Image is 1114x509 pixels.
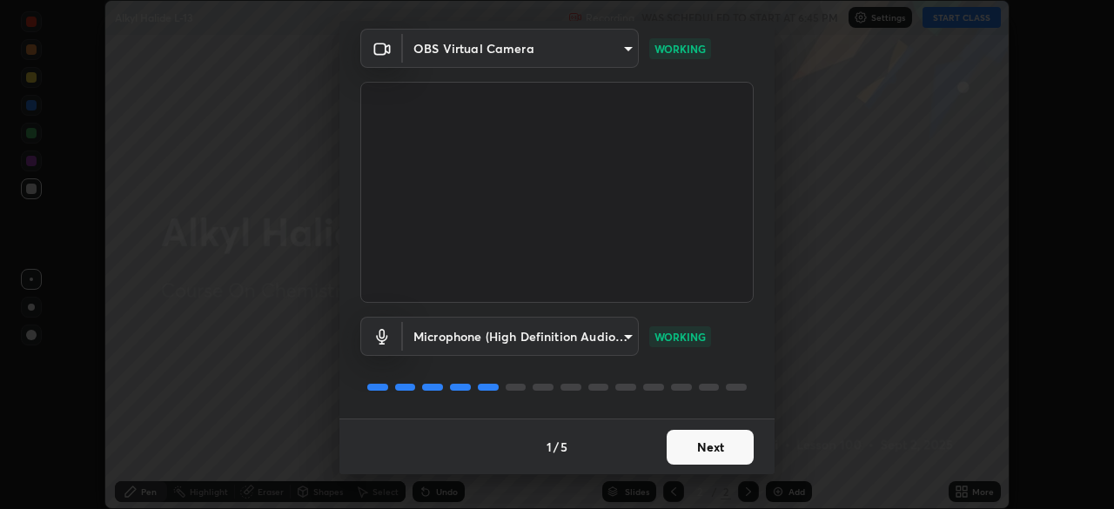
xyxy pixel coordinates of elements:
p: WORKING [654,329,706,345]
button: Next [667,430,754,465]
div: OBS Virtual Camera [403,317,639,356]
div: OBS Virtual Camera [403,29,639,68]
h4: / [554,438,559,456]
h4: 5 [560,438,567,456]
p: WORKING [654,41,706,57]
h4: 1 [547,438,552,456]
